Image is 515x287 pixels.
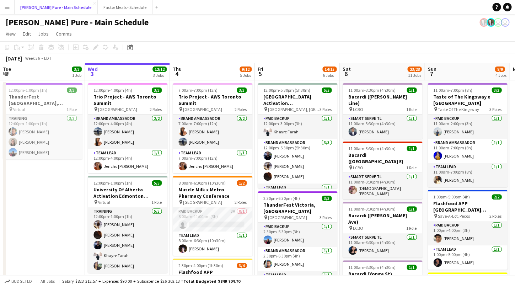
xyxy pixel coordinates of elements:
[320,215,332,220] span: 3 Roles
[173,115,252,149] app-card-role: Brand Ambassador2/27:00am-7:00pm (12h)[PERSON_NAME][PERSON_NAME]
[258,223,337,247] app-card-role: Paid Backup1/12:30pm-5:30pm (3h)[PERSON_NAME]
[23,31,31,37] span: Edit
[15,0,98,14] button: [PERSON_NAME] Pure - Main Schedule
[88,94,167,106] h3: Trio Project - AWS Toronto Summit
[173,66,182,72] span: Thu
[258,202,337,214] h3: ThunderFest Victoria, [GEOGRAPHIC_DATA]
[438,213,470,219] span: Save-A-Lot, Pecos
[173,149,252,173] app-card-role: Team Lead1/17:00am-7:00pm (12h)Jericho [PERSON_NAME]
[235,200,247,205] span: 2 Roles
[13,107,25,112] span: Virtual
[407,206,417,212] span: 1/1
[88,149,167,173] app-card-role: Team Lead1/112:00pm-4:00pm (4h)Jericho [PERSON_NAME]
[150,107,162,112] span: 2 Roles
[151,200,162,205] span: 1 Role
[406,225,417,231] span: 1 Role
[343,233,422,257] app-card-role: Smart Serve TL1/111:00am-3:30pm (4h30m)[PERSON_NAME]
[428,200,507,213] h3: Flashfood APP [GEOGRAPHIC_DATA] [GEOGRAPHIC_DATA], [GEOGRAPHIC_DATA]
[348,87,396,93] span: 11:00am-3:30pm (4h30m)
[489,107,501,112] span: 3 Roles
[408,73,421,78] div: 11 Jobs
[88,115,167,149] app-card-role: Brand Ambassador2/212:00pm-4:00pm (4h)[PERSON_NAME][PERSON_NAME]
[237,180,247,186] span: 1/2
[407,265,417,270] span: 1/1
[235,107,247,112] span: 2 Roles
[3,83,82,159] app-job-card: 12:00pm-1:00pm (1h)3/3ThunderFest [GEOGRAPHIC_DATA], [GEOGRAPHIC_DATA] Training Virtual1 RoleTrai...
[173,83,252,173] app-job-card: 7:00am-7:00pm (12h)3/3Trio Project - AWS Toronto Summit [GEOGRAPHIC_DATA]2 RolesBrand Ambassador2...
[66,107,77,112] span: 1 Role
[172,70,182,78] span: 4
[20,29,34,38] a: Edit
[343,202,422,257] app-job-card: 11:00am-3:30pm (4h30m)1/1Bacardi ([PERSON_NAME] Ave) LCBO1 RoleSmart Serve TL1/111:00am-3:30pm (4...
[56,31,72,37] span: Comms
[407,87,417,93] span: 1/1
[3,94,82,106] h3: ThunderFest [GEOGRAPHIC_DATA], [GEOGRAPHIC_DATA] Training
[407,67,422,72] span: 23/28
[53,29,75,38] a: Comms
[353,107,363,112] span: LCBO
[348,206,396,212] span: 11:00am-3:30pm (4h30m)
[406,107,417,112] span: 1 Role
[343,142,422,199] app-job-card: 11:00am-3:30pm (4h30m)1/1Bacardi ([GEOGRAPHIC_DATA] E) LCBO1 RoleSmart Serve TL1/111:00am-3:30pm ...
[88,66,98,72] span: Wed
[433,194,470,200] span: 1:00pm-5:00pm (4h)
[152,67,167,72] span: 12/12
[152,87,162,93] span: 3/3
[173,176,252,256] app-job-card: 8:00am-6:30pm (10h30m)1/2Muscle Milk x Metro Pharmacy Conference [GEOGRAPHIC_DATA]2 RolesPaid Bac...
[257,70,263,78] span: 5
[348,265,396,270] span: 11:00am-3:30pm (4h30m)
[88,186,167,199] h3: University Of Alberta Activation Edmonton Training
[343,83,422,139] app-job-card: 11:00am-3:30pm (4h30m)1/1Bacardi ([PERSON_NAME] Line) LCBO1 RoleSmart Serve TL1/111:00am-3:30pm (...
[428,115,507,139] app-card-role: Paid Backup1/111:00am-2:00pm (3h)[PERSON_NAME]
[72,67,82,72] span: 3/3
[44,55,52,61] div: EDT
[263,196,300,201] span: 2:30pm-6:30pm (4h)
[9,87,47,93] span: 12:00pm-1:00pm (1h)
[494,18,502,27] app-user-avatar: Tifany Scifo
[479,18,488,27] app-user-avatar: Ashleigh Rains
[428,163,507,187] app-card-role: Team Lead1/111:00am-7:00pm (8h)[PERSON_NAME]
[343,66,350,72] span: Sat
[438,107,479,112] span: Taste Of The Kingsway
[268,107,320,112] span: [GEOGRAPHIC_DATA], [GEOGRAPHIC_DATA]
[348,146,396,151] span: 11:00am-3:30pm (4h30m)
[342,70,350,78] span: 6
[153,73,166,78] div: 3 Jobs
[88,83,167,173] div: 12:00pm-4:00pm (4h)3/3Trio Project - AWS Toronto Summit [GEOGRAPHIC_DATA]2 RolesBrand Ambassador2...
[258,83,337,188] app-job-card: 12:00pm-5:30pm (5h30m)5/5[GEOGRAPHIC_DATA] Activation [GEOGRAPHIC_DATA] [GEOGRAPHIC_DATA], [GEOGR...
[433,87,472,93] span: 11:00am-7:00pm (8h)
[88,176,167,273] app-job-card: 12:00pm-1:00pm (1h)5/5University Of Alberta Activation Edmonton Training Virtual1 RoleTraining5/5...
[407,146,417,151] span: 1/1
[98,200,110,205] span: Virtual
[323,73,336,78] div: 6 Jobs
[428,190,507,270] app-job-card: 1:00pm-5:00pm (4h)2/2Flashfood APP [GEOGRAPHIC_DATA] [GEOGRAPHIC_DATA], [GEOGRAPHIC_DATA] Save-A-...
[322,67,337,72] span: 14/15
[428,83,507,187] app-job-card: 11:00am-7:00pm (8h)3/3Taste of The Kingsway x [GEOGRAPHIC_DATA] Taste Of The Kingsway3 RolesPaid ...
[489,213,501,219] span: 2 Roles
[492,194,501,200] span: 2/2
[258,247,337,271] app-card-role: Brand Ambassador1/12:30pm-6:30pm (4h)[PERSON_NAME]
[38,31,49,37] span: Jobs
[427,70,436,78] span: 7
[343,212,422,225] h3: Bacardi ([PERSON_NAME] Ave)
[178,263,223,268] span: 2:30pm-4:00pm (1h30m)
[62,278,240,284] div: Salary $823 312.57 + Expenses $90.00 + Subsistence $26 302.13 =
[173,232,252,256] app-card-role: Team Lead1/18:00am-6:30pm (10h30m)[PERSON_NAME]
[258,115,337,139] app-card-role: Paid Backup1/112:00pm-3:00pm (3h)Khayre Farah
[93,87,132,93] span: 12:00pm-4:00pm (4h)
[173,269,252,282] h3: Flashfood APP [GEOGRAPHIC_DATA] Modesto Training
[35,29,52,38] a: Jobs
[237,263,247,268] span: 3/4
[87,70,98,78] span: 3
[501,18,509,27] app-user-avatar: Tifany Scifo
[428,66,436,72] span: Sun
[88,207,167,273] app-card-role: Training5/512:00pm-1:00pm (1h)[PERSON_NAME][PERSON_NAME][PERSON_NAME]Khayre Farah[PERSON_NAME]
[3,66,11,72] span: Tue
